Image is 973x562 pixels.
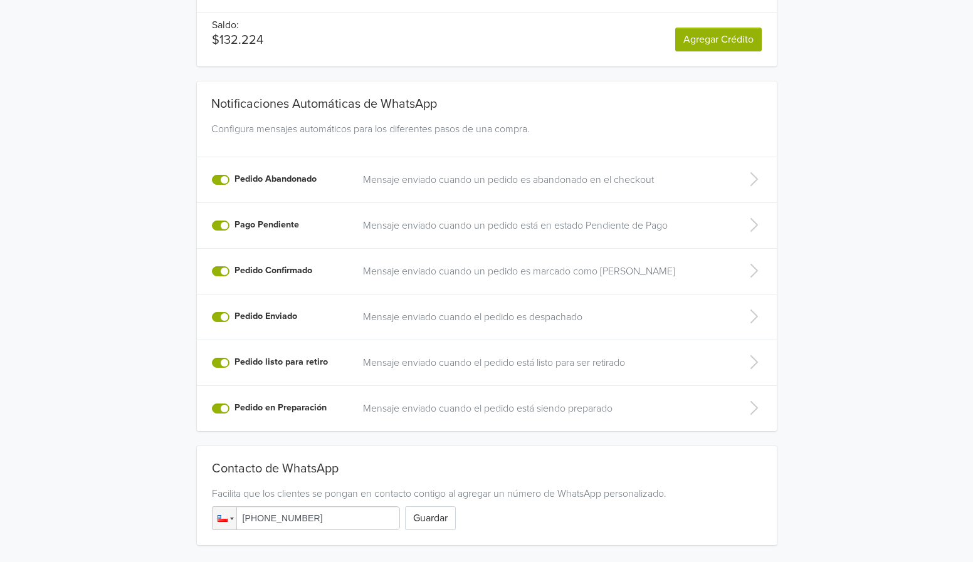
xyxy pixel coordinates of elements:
div: Notificaciones Automáticas de WhatsApp [206,81,767,117]
a: Mensaje enviado cuando un pedido está en estado Pendiente de Pago [363,218,723,233]
div: Configura mensajes automáticos para los diferentes pasos de una compra. [206,122,767,152]
button: Guardar [405,506,456,530]
p: Saldo: [212,18,263,33]
label: Pedido Confirmado [234,264,312,278]
input: 1 (702) 123-4567 [212,506,400,530]
p: $132.224 [212,33,263,48]
div: Chile: + 56 [213,507,236,529]
a: Agregar Crédito [675,28,762,51]
div: Contacto de WhatsApp [212,461,762,481]
a: Mensaje enviado cuando un pedido es marcado como [PERSON_NAME] [363,264,723,279]
a: Mensaje enviado cuando el pedido es despachado [363,310,723,325]
label: Pago Pendiente [234,218,299,232]
a: Mensaje enviado cuando el pedido está listo para ser retirado [363,355,723,370]
label: Pedido listo para retiro [234,355,328,369]
label: Pedido Enviado [234,310,297,323]
a: Mensaje enviado cuando el pedido está siendo preparado [363,401,723,416]
label: Pedido en Preparación [234,401,327,415]
a: Mensaje enviado cuando un pedido es abandonado en el checkout [363,172,723,187]
div: Facilita que los clientes se pongan en contacto contigo al agregar un número de WhatsApp personal... [212,486,762,501]
label: Pedido Abandonado [234,172,317,186]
